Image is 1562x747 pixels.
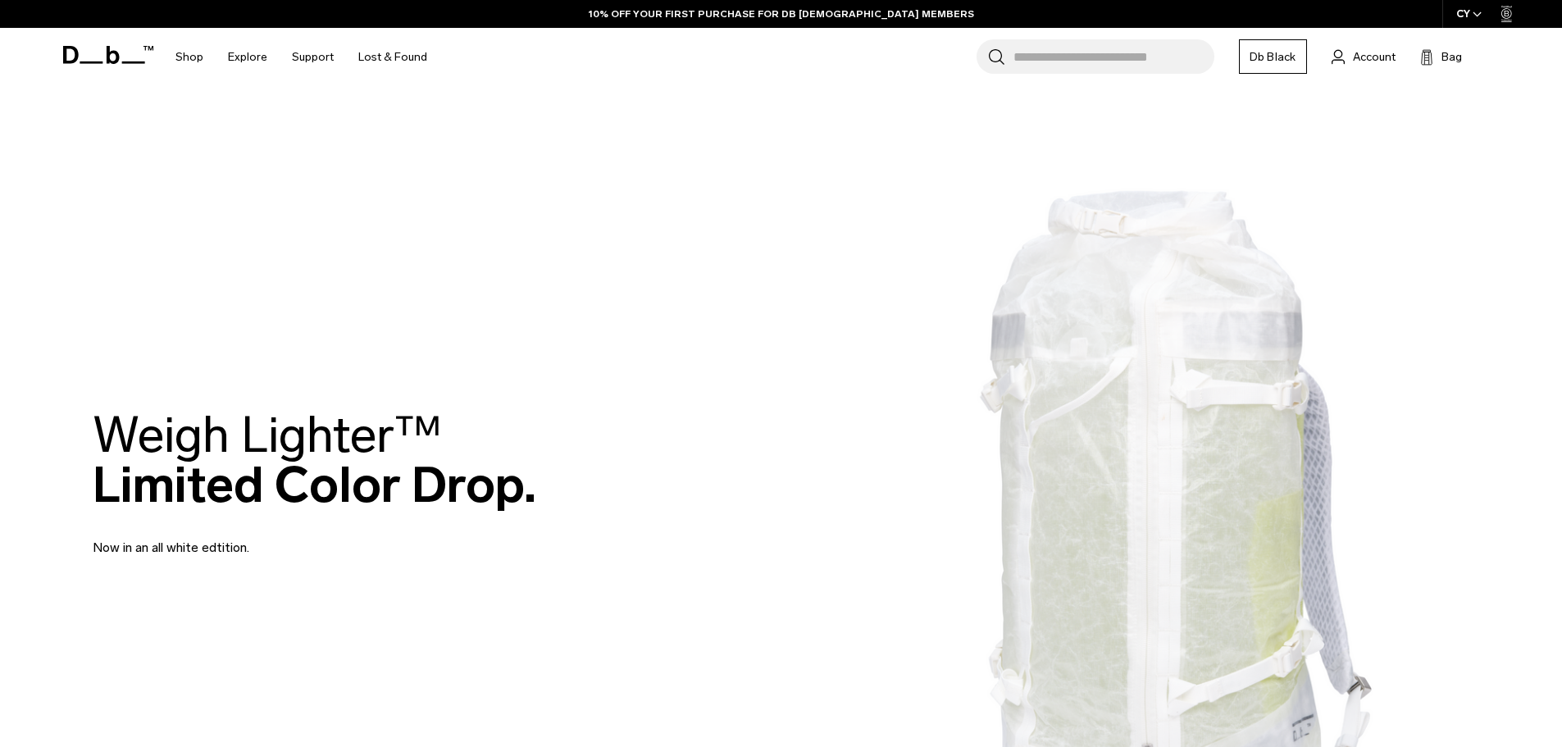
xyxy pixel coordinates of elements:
nav: Main Navigation [163,28,439,86]
span: Weigh Lighter™ [93,405,442,465]
a: Support [292,28,334,86]
a: Shop [175,28,203,86]
h2: Limited Color Drop. [93,410,536,510]
button: Bag [1420,47,1462,66]
span: Account [1353,48,1396,66]
span: Bag [1441,48,1462,66]
p: Now in an all white edtition. [93,518,486,558]
a: Explore [228,28,267,86]
a: Db Black [1239,39,1307,74]
a: Account [1332,47,1396,66]
a: Lost & Found [358,28,427,86]
a: 10% OFF YOUR FIRST PURCHASE FOR DB [DEMOGRAPHIC_DATA] MEMBERS [589,7,974,21]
